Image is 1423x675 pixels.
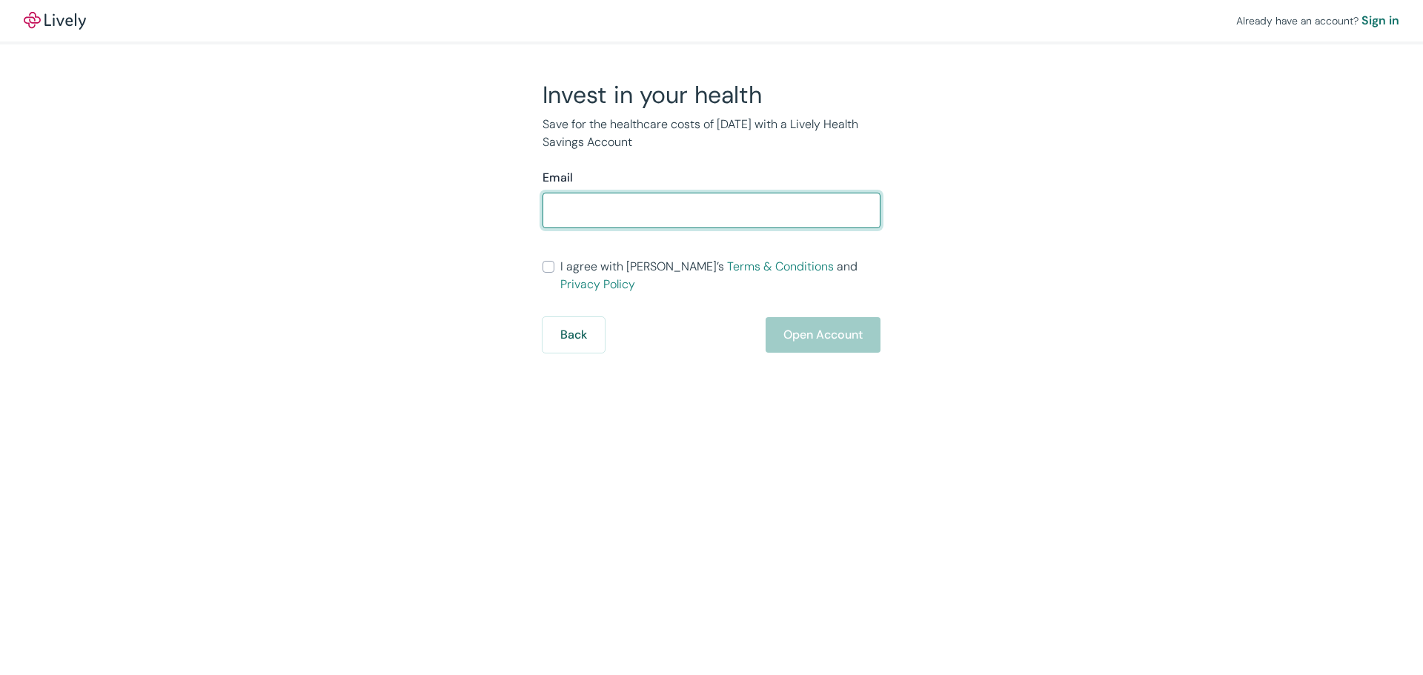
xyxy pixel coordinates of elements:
button: Back [543,317,605,353]
a: Sign in [1361,12,1399,30]
p: Save for the healthcare costs of [DATE] with a Lively Health Savings Account [543,116,880,151]
div: Already have an account? [1236,12,1399,30]
label: Email [543,169,573,187]
a: LivelyLively [24,12,86,30]
a: Terms & Conditions [727,259,834,274]
a: Privacy Policy [560,276,635,292]
h2: Invest in your health [543,80,880,110]
img: Lively [24,12,86,30]
span: I agree with [PERSON_NAME]’s and [560,258,880,293]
